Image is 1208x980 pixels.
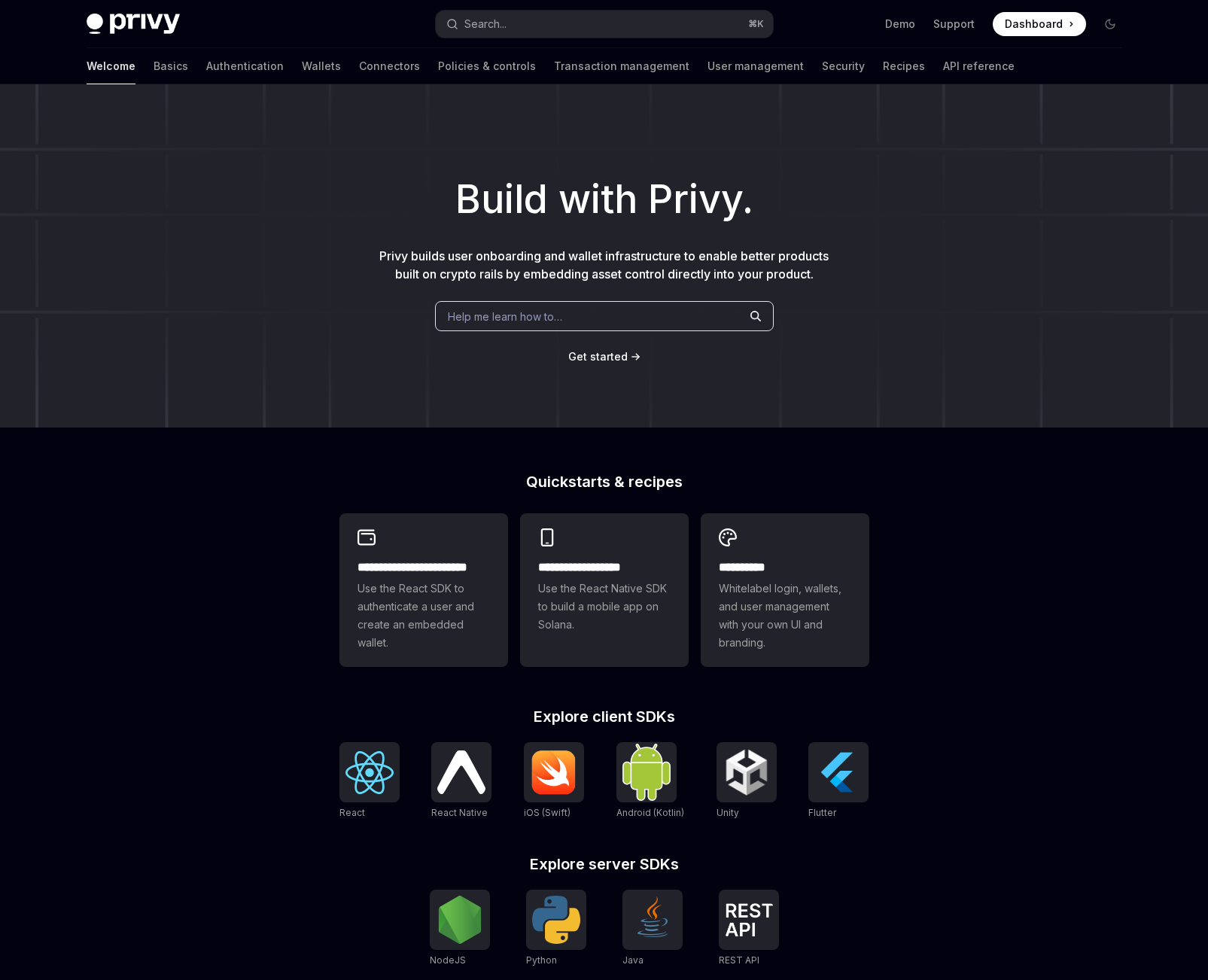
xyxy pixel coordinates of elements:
a: UnityUnity [717,742,777,820]
span: Android (Kotlin) [616,807,684,818]
a: Transaction management [554,48,689,84]
img: Android (Kotlin) [622,744,671,800]
a: Basics [154,48,188,84]
a: Android (Kotlin)Android (Kotlin) [616,742,684,820]
img: Unity [723,748,771,796]
span: iOS (Swift) [524,807,571,818]
span: Help me learn how to… [448,309,562,324]
a: Get started [568,349,628,364]
a: Recipes [883,48,925,84]
span: React Native [431,807,488,818]
a: Welcome [87,48,135,84]
a: Connectors [359,48,420,84]
span: Unity [717,807,739,818]
a: Security [822,48,865,84]
h2: Quickstarts & recipes [339,474,869,489]
h1: Build with Privy. [24,170,1184,229]
a: Dashboard [993,12,1086,36]
img: Java [628,896,677,944]
img: dark logo [87,14,180,35]
a: PythonPython [526,890,586,968]
a: React NativeReact Native [431,742,491,820]
div: Search... [464,15,507,33]
span: Flutter [808,807,836,818]
img: NodeJS [436,896,484,944]
span: Use the React Native SDK to build a mobile app on Solana. [538,580,671,634]
span: REST API [719,954,759,966]
a: API reference [943,48,1015,84]
img: React Native [437,750,485,793]
span: Python [526,954,557,966]
a: iOS (Swift)iOS (Swift) [524,742,584,820]
a: Demo [885,17,915,32]
a: User management [707,48,804,84]
a: Wallets [302,48,341,84]
span: Dashboard [1005,17,1063,32]
img: iOS (Swift) [530,750,578,795]
a: JavaJava [622,890,683,968]
a: Authentication [206,48,284,84]
span: Java [622,954,644,966]
img: REST API [725,903,773,936]
a: NodeJSNodeJS [430,890,490,968]
img: Python [532,896,580,944]
a: **** *****Whitelabel login, wallets, and user management with your own UI and branding. [701,513,869,667]
span: Whitelabel login, wallets, and user management with your own UI and branding. [719,580,851,652]
img: Flutter [814,748,863,796]
a: FlutterFlutter [808,742,869,820]
span: Privy builds user onboarding and wallet infrastructure to enable better products built on crypto ... [379,248,829,282]
button: Search...⌘K [436,11,773,38]
a: ReactReact [339,742,400,820]
a: Policies & controls [438,48,536,84]
span: React [339,807,365,818]
h2: Explore server SDKs [339,857,869,872]
span: Get started [568,350,628,363]
button: Toggle dark mode [1098,12,1122,36]
span: ⌘ K [748,18,764,30]
a: REST APIREST API [719,890,779,968]
span: Use the React SDK to authenticate a user and create an embedded wallet. [358,580,490,652]
span: NodeJS [430,954,466,966]
img: React [345,751,394,794]
a: **** **** **** ***Use the React Native SDK to build a mobile app on Solana. [520,513,689,667]
h2: Explore client SDKs [339,709,869,724]
a: Support [933,17,975,32]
